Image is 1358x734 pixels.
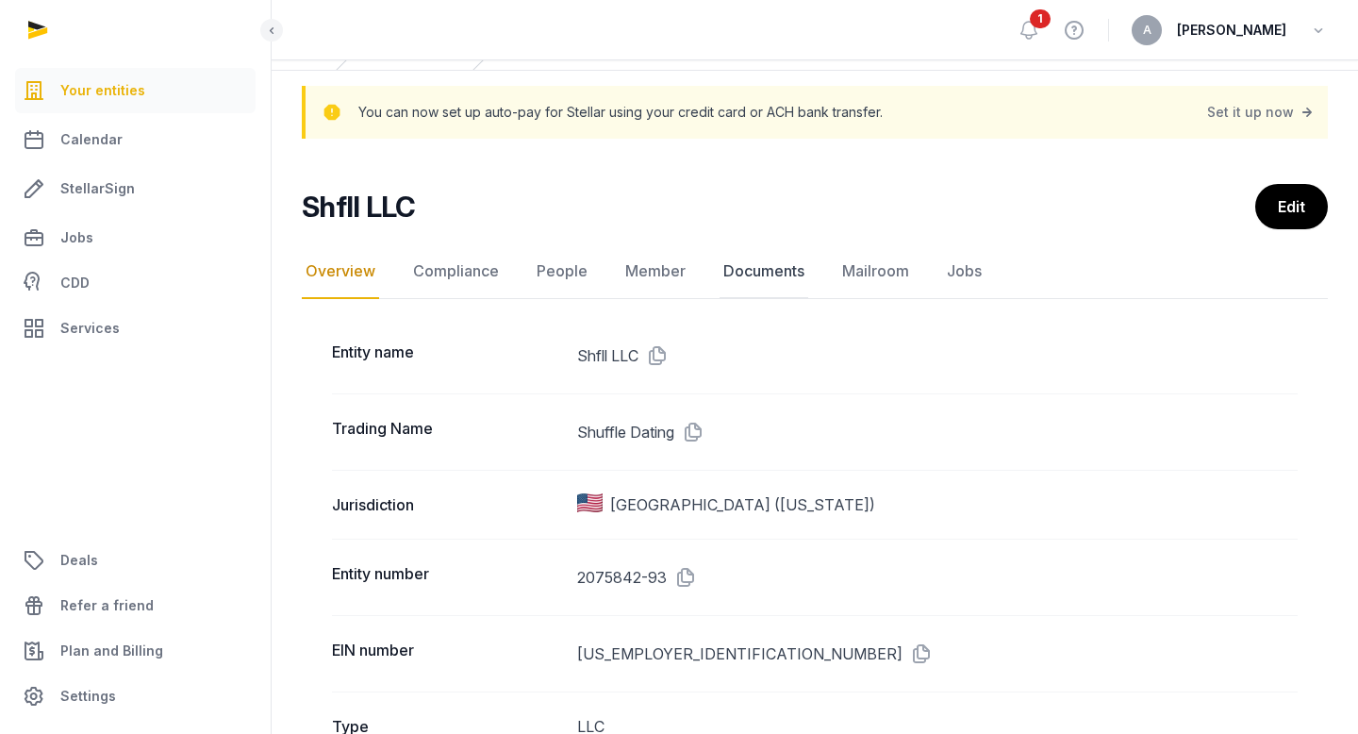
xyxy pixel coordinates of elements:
[60,685,116,708] span: Settings
[1143,25,1151,36] span: A
[332,639,562,669] dt: EIN number
[1177,19,1286,42] span: [PERSON_NAME]
[577,639,1298,669] dd: [US_EMPLOYER_IDENTIFICATION_NUMBER]
[1030,9,1051,28] span: 1
[577,341,1298,371] dd: Shfll LLC
[838,244,913,299] a: Mailroom
[60,226,93,249] span: Jobs
[60,549,98,572] span: Deals
[621,244,689,299] a: Member
[332,493,562,516] dt: Jurisdiction
[15,538,256,583] a: Deals
[1207,99,1317,125] div: Set it up now
[15,215,256,260] a: Jobs
[15,166,256,211] a: StellarSign
[15,68,256,113] a: Your entities
[302,244,1328,299] nav: Tabs
[358,99,883,125] p: You can now set up auto-pay for Stellar using your credit card or ACH bank transfer.
[720,244,808,299] a: Documents
[60,272,90,294] span: CDD
[332,417,562,447] dt: Trading Name
[1255,184,1328,229] a: Edit
[15,674,256,719] a: Settings
[60,128,123,151] span: Calendar
[15,306,256,351] a: Services
[1132,15,1162,45] button: A
[60,79,145,102] span: Your entities
[577,417,1298,447] dd: Shuffle Dating
[409,244,503,299] a: Compliance
[332,341,562,371] dt: Entity name
[60,640,163,662] span: Plan and Billing
[943,244,985,299] a: Jobs
[610,493,875,516] span: [GEOGRAPHIC_DATA] ([US_STATE])
[60,594,154,617] span: Refer a friend
[60,177,135,200] span: StellarSign
[1018,515,1358,734] iframe: Chat Widget
[15,264,256,302] a: CDD
[60,317,120,340] span: Services
[302,190,415,224] h2: Shfll LLC
[577,562,1298,592] dd: 2075842-93
[533,244,591,299] a: People
[15,628,256,674] a: Plan and Billing
[15,583,256,628] a: Refer a friend
[302,244,379,299] a: Overview
[332,562,562,592] dt: Entity number
[15,117,256,162] a: Calendar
